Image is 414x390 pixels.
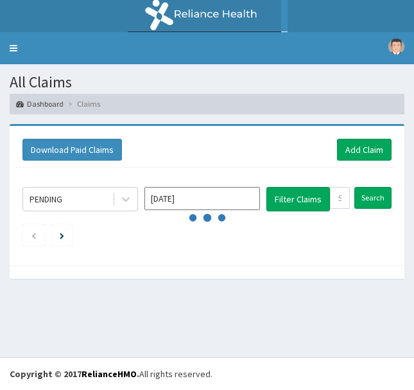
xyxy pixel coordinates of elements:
strong: Copyright © 2017 . [10,368,139,380]
a: Dashboard [16,98,64,109]
a: Add Claim [337,139,392,161]
a: RelianceHMO [82,368,137,380]
svg: audio-loading [188,199,227,237]
div: PENDING [30,193,62,206]
a: Next page [60,229,64,241]
a: Previous page [31,229,37,241]
input: Search by HMO ID [330,187,350,209]
button: Filter Claims [266,187,330,211]
input: Select Month and Year [144,187,260,210]
input: Search [354,187,392,209]
li: Claims [65,98,100,109]
button: Download Paid Claims [22,139,122,161]
img: User Image [388,39,404,55]
h1: All Claims [10,74,404,91]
